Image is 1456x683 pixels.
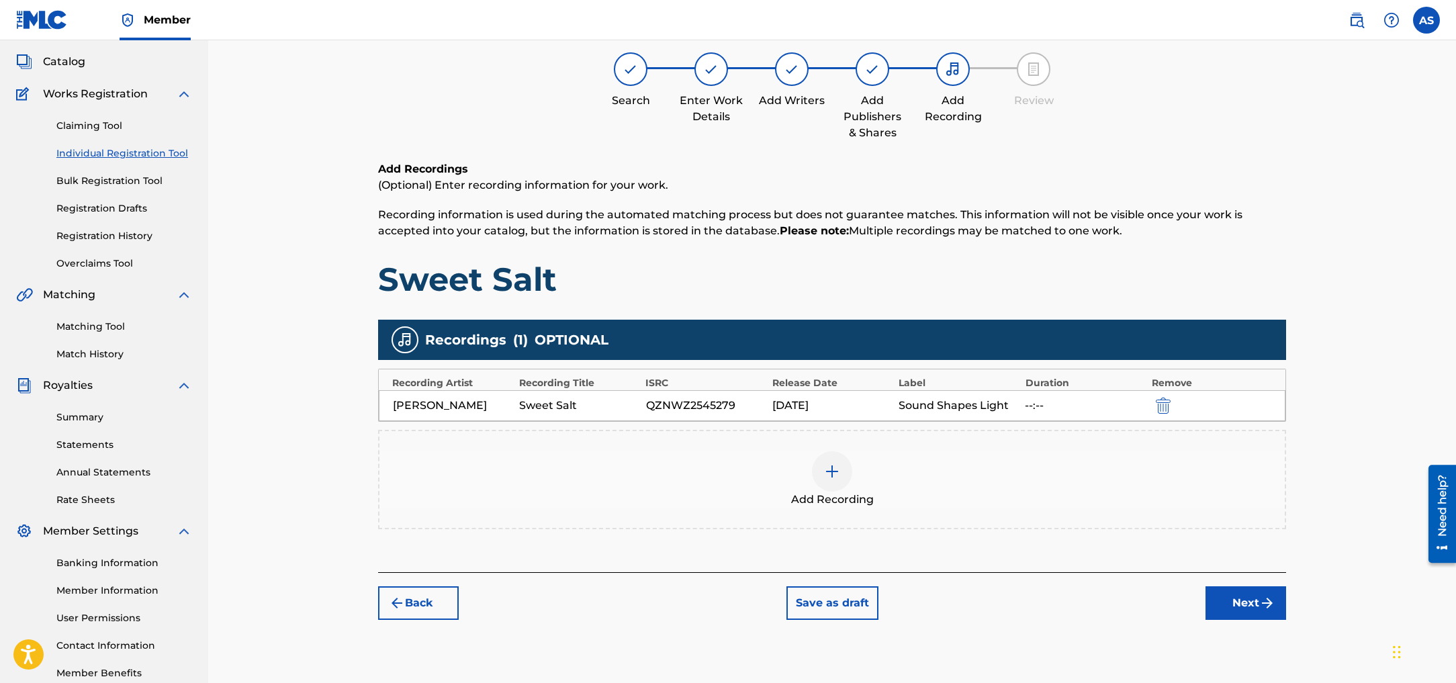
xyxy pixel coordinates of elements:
[176,523,192,539] img: expand
[56,201,192,216] a: Registration Drafts
[16,377,32,394] img: Royalties
[16,86,34,102] img: Works Registration
[378,179,668,191] span: (Optional) Enter recording information for your work.
[780,224,849,237] strong: Please note:
[1025,398,1144,414] div: --:--
[646,398,766,414] div: QZNWZ2545279
[1026,376,1146,390] div: Duration
[56,666,192,680] a: Member Benefits
[519,398,639,414] div: Sweet Salt
[16,54,32,70] img: Catalog
[1393,632,1401,672] div: Drag
[378,208,1242,237] span: Recording information is used during the automated matching process but does not guarantee matche...
[899,376,1019,390] div: Label
[919,93,987,125] div: Add Recording
[16,523,32,539] img: Member Settings
[623,61,639,77] img: step indicator icon for Search
[758,93,825,109] div: Add Writers
[1000,93,1067,109] div: Review
[791,492,874,508] span: Add Recording
[1026,61,1042,77] img: step indicator icon for Review
[839,93,906,141] div: Add Publishers & Shares
[56,119,192,133] a: Claiming Tool
[784,61,800,77] img: step indicator icon for Add Writers
[43,377,93,394] span: Royalties
[597,93,664,109] div: Search
[16,287,33,303] img: Matching
[56,347,192,361] a: Match History
[392,376,512,390] div: Recording Artist
[389,595,405,611] img: 7ee5dd4eb1f8a8e3ef2f.svg
[43,86,148,102] span: Works Registration
[1343,7,1370,34] a: Public Search
[56,493,192,507] a: Rate Sheets
[772,398,892,414] div: [DATE]
[16,54,85,70] a: CatalogCatalog
[1383,12,1400,28] img: help
[56,611,192,625] a: User Permissions
[678,93,745,125] div: Enter Work Details
[786,586,878,620] button: Save as draft
[824,463,840,480] img: add
[1259,595,1275,611] img: f7272a7cc735f4ea7f67.svg
[513,330,528,350] span: ( 1 )
[176,287,192,303] img: expand
[176,377,192,394] img: expand
[56,229,192,243] a: Registration History
[703,61,719,77] img: step indicator icon for Enter Work Details
[1378,7,1405,34] div: Help
[1389,619,1456,683] iframe: Chat Widget
[1205,586,1286,620] button: Next
[397,332,413,348] img: recording
[1418,459,1456,567] iframe: Resource Center
[56,438,192,452] a: Statements
[56,320,192,334] a: Matching Tool
[43,523,138,539] span: Member Settings
[393,398,512,414] div: [PERSON_NAME]
[56,410,192,424] a: Summary
[56,146,192,161] a: Individual Registration Tool
[56,174,192,188] a: Bulk Registration Tool
[56,639,192,653] a: Contact Information
[120,12,136,28] img: Top Rightsholder
[1156,398,1171,414] img: 12a2ab48e56ec057fbd8.svg
[1413,7,1440,34] div: User Menu
[519,376,639,390] div: Recording Title
[425,330,506,350] span: Recordings
[56,257,192,271] a: Overclaims Tool
[378,586,459,620] button: Back
[1152,376,1272,390] div: Remove
[16,10,68,30] img: MLC Logo
[864,61,880,77] img: step indicator icon for Add Publishers & Shares
[645,376,766,390] div: ISRC
[176,86,192,102] img: expand
[1349,12,1365,28] img: search
[535,330,608,350] span: OPTIONAL
[378,259,1286,300] h1: Sweet Salt
[43,54,85,70] span: Catalog
[899,398,1018,414] div: Sound Shapes Light
[772,376,893,390] div: Release Date
[56,465,192,480] a: Annual Statements
[144,12,191,28] span: Member
[945,61,961,77] img: step indicator icon for Add Recording
[56,556,192,570] a: Banking Information
[43,287,95,303] span: Matching
[378,161,1286,177] h6: Add Recordings
[56,584,192,598] a: Member Information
